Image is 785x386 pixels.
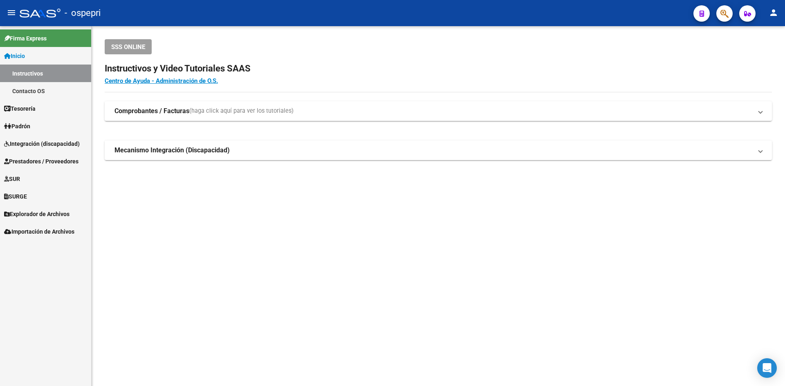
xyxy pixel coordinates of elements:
[7,8,16,18] mat-icon: menu
[114,107,189,116] strong: Comprobantes / Facturas
[769,8,778,18] mat-icon: person
[4,34,47,43] span: Firma Express
[189,107,294,116] span: (haga click aquí para ver los tutoriales)
[4,157,78,166] span: Prestadores / Proveedores
[4,51,25,60] span: Inicio
[111,43,145,51] span: SSS ONLINE
[757,358,777,378] div: Open Intercom Messenger
[114,146,230,155] strong: Mecanismo Integración (Discapacidad)
[105,77,218,85] a: Centro de Ayuda - Administración de O.S.
[4,192,27,201] span: SURGE
[4,210,70,219] span: Explorador de Archivos
[4,139,80,148] span: Integración (discapacidad)
[4,122,30,131] span: Padrón
[4,174,20,183] span: SUR
[105,61,772,76] h2: Instructivos y Video Tutoriales SAAS
[65,4,101,22] span: - ospepri
[105,141,772,160] mat-expansion-panel-header: Mecanismo Integración (Discapacidad)
[4,227,74,236] span: Importación de Archivos
[105,101,772,121] mat-expansion-panel-header: Comprobantes / Facturas(haga click aquí para ver los tutoriales)
[105,39,152,54] button: SSS ONLINE
[4,104,36,113] span: Tesorería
